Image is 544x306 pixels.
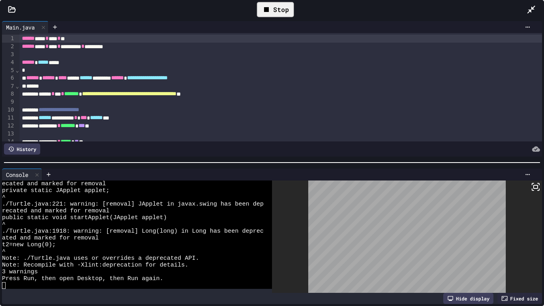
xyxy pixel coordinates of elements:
div: Chat with us now!Close [3,3,55,51]
span: Note: ./Turtle.java uses or overrides a deprecated API. [2,255,199,262]
span: ./Turtle.java:1918: warning: [removal] Long(long) in Long has been deprec [2,228,264,235]
span: Note: Recompile with -Xlint:deprecation for details. [2,262,188,269]
span: ./Turtle.java:221: warning: [removal] JApplet in javax.swing has been dep [2,201,264,208]
span: public static void startApplet(JApplet applet) [2,214,167,221]
span: Press Run, then open Desktop, then Run again. [2,275,163,282]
